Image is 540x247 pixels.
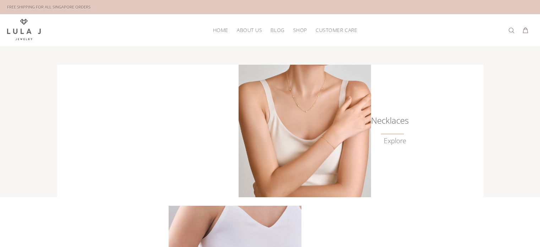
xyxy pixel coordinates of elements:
[316,27,357,33] span: Customer Care
[266,25,289,36] a: Blog
[371,117,406,124] h6: Necklaces
[233,25,266,36] a: About Us
[239,65,371,197] img: Lula J Gold Necklaces Collection
[311,25,357,36] a: Customer Care
[289,25,311,36] a: Shop
[293,27,307,33] span: Shop
[237,27,262,33] span: About Us
[271,27,284,33] span: Blog
[209,25,233,36] a: HOME
[7,3,91,11] div: FREE SHIPPING FOR ALL SINGAPORE ORDERS
[384,137,406,145] a: Explore
[213,27,228,33] span: HOME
